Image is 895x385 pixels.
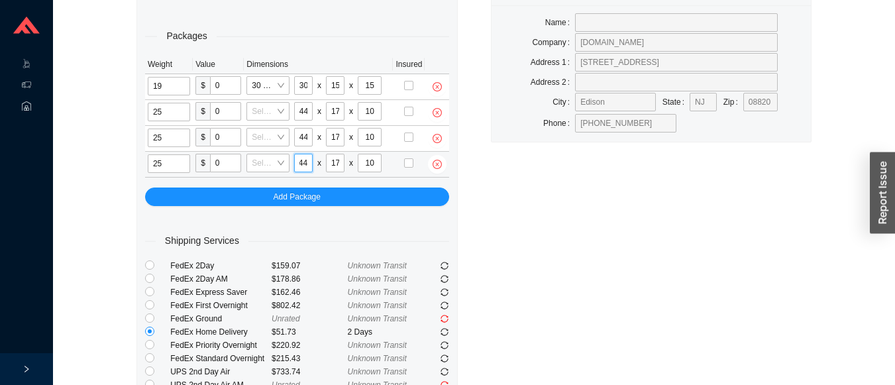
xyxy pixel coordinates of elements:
[170,299,272,312] div: FedEx First Overnight
[145,55,193,74] th: Weight
[358,154,382,172] input: H
[195,76,210,95] span: $
[428,134,447,143] span: close-circle
[294,102,313,121] input: L
[553,93,575,111] label: City
[543,114,575,133] label: Phone
[441,328,448,336] span: sync
[348,288,407,297] span: Unknown Transit
[272,365,348,378] div: $733.74
[531,53,575,72] label: Address 1
[326,102,344,121] input: W
[252,77,284,94] span: 30 x 15 x 15
[348,261,407,270] span: Unknown Transit
[441,341,448,349] span: sync
[348,325,424,339] div: 2 Days
[170,286,272,299] div: FedEx Express Saver
[441,302,448,309] span: sync
[272,272,348,286] div: $178.86
[170,312,272,325] div: FedEx Ground
[326,76,344,95] input: W
[348,274,407,284] span: Unknown Transit
[393,55,425,74] th: Insured
[348,301,407,310] span: Unknown Transit
[170,365,272,378] div: UPS 2nd Day Air
[272,259,348,272] div: $159.07
[428,160,447,169] span: close-circle
[441,262,448,270] span: sync
[428,103,447,122] button: close-circle
[326,128,344,146] input: W
[294,128,313,146] input: L
[317,79,321,92] div: x
[723,93,743,111] label: Zip
[326,154,344,172] input: W
[441,368,448,376] span: sync
[317,105,321,118] div: x
[532,33,575,52] label: Company
[272,299,348,312] div: $802.42
[348,314,407,323] span: Unknown Transit
[531,73,575,91] label: Address 2
[195,128,210,146] span: $
[193,55,244,74] th: Value
[348,354,407,363] span: Unknown Transit
[294,154,313,172] input: L
[662,93,690,111] label: State
[358,76,382,95] input: H
[428,155,447,174] button: close-circle
[294,76,313,95] input: L
[428,129,447,148] button: close-circle
[349,131,353,144] div: x
[441,315,448,323] span: sync
[170,339,272,352] div: FedEx Priority Overnight
[545,13,575,32] label: Name
[441,288,448,296] span: sync
[274,190,321,203] span: Add Package
[195,102,210,121] span: $
[348,341,407,350] span: Unknown Transit
[170,272,272,286] div: FedEx 2Day AM
[441,355,448,362] span: sync
[145,188,449,206] button: Add Package
[272,286,348,299] div: $162.46
[441,275,448,283] span: sync
[170,259,272,272] div: FedEx 2Day
[272,339,348,352] div: $220.92
[157,28,216,44] span: Packages
[348,367,407,376] span: Unknown Transit
[349,105,353,118] div: x
[244,55,393,74] th: Dimensions
[428,82,447,91] span: close-circle
[358,128,382,146] input: H
[349,79,353,92] div: x
[428,78,447,96] button: close-circle
[156,233,248,248] span: Shipping Services
[272,325,348,339] div: $51.73
[170,325,272,339] div: FedEx Home Delivery
[23,365,30,373] span: right
[428,108,447,117] span: close-circle
[317,156,321,170] div: x
[195,154,210,172] span: $
[170,352,272,365] div: FedEx Standard Overnight
[317,131,321,144] div: x
[272,314,300,323] span: Unrated
[358,102,382,121] input: H
[349,156,353,170] div: x
[272,352,348,365] div: $215.43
